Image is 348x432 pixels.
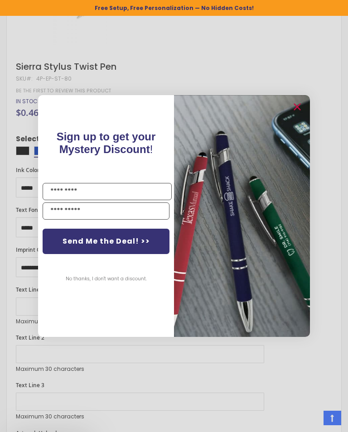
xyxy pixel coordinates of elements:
[290,100,304,114] button: Close dialog
[57,130,156,155] span: Sign up to get your Mystery Discount
[43,229,169,254] button: Send Me the Deal! >>
[174,95,310,336] img: pop-up-image
[61,268,151,290] button: No thanks, I don't want a discount.
[57,130,156,155] span: !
